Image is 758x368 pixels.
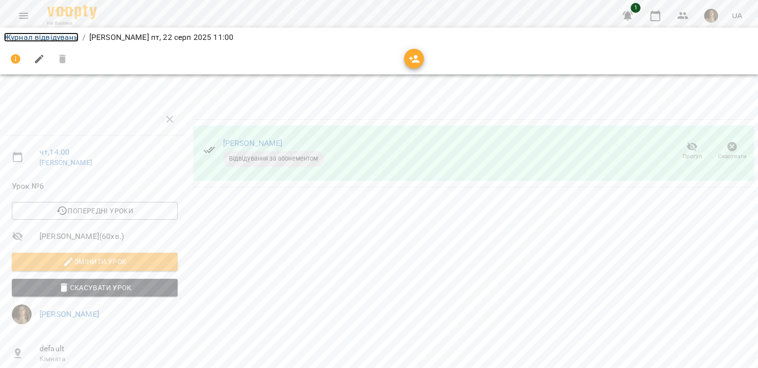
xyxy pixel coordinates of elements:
[39,159,92,167] a: [PERSON_NAME]
[39,343,178,355] span: default
[12,4,36,28] button: Menu
[12,279,178,297] button: Скасувати Урок
[12,304,32,324] img: 50f3ef4f2c2f2a30daebcf7f651be3d9.jpg
[47,20,97,27] span: For Business
[20,205,170,217] span: Попередні уроки
[728,6,746,25] button: UA
[39,354,178,364] p: Кімната
[12,253,178,270] button: Змінити урок
[732,10,742,21] span: UA
[12,180,178,192] span: Урок №6
[39,147,70,157] a: чт , 14:00
[89,32,233,43] p: [PERSON_NAME] пт, 22 серп 2025 11:00
[223,154,324,163] span: Відвідування за абонементом
[82,32,85,43] li: /
[20,282,170,294] span: Скасувати Урок
[223,138,283,148] a: [PERSON_NAME]
[4,32,754,43] nav: breadcrumb
[718,152,747,161] span: Скасувати
[682,152,702,161] span: Прогул
[631,3,641,13] span: 1
[704,9,718,23] img: 50f3ef4f2c2f2a30daebcf7f651be3d9.jpg
[672,137,712,165] button: Прогул
[39,309,99,319] a: [PERSON_NAME]
[712,137,752,165] button: Скасувати
[47,5,97,19] img: Voopty Logo
[39,231,178,242] span: [PERSON_NAME] ( 60 хв. )
[12,202,178,220] button: Попередні уроки
[20,256,170,268] span: Змінити урок
[4,33,78,42] a: Журнал відвідувань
